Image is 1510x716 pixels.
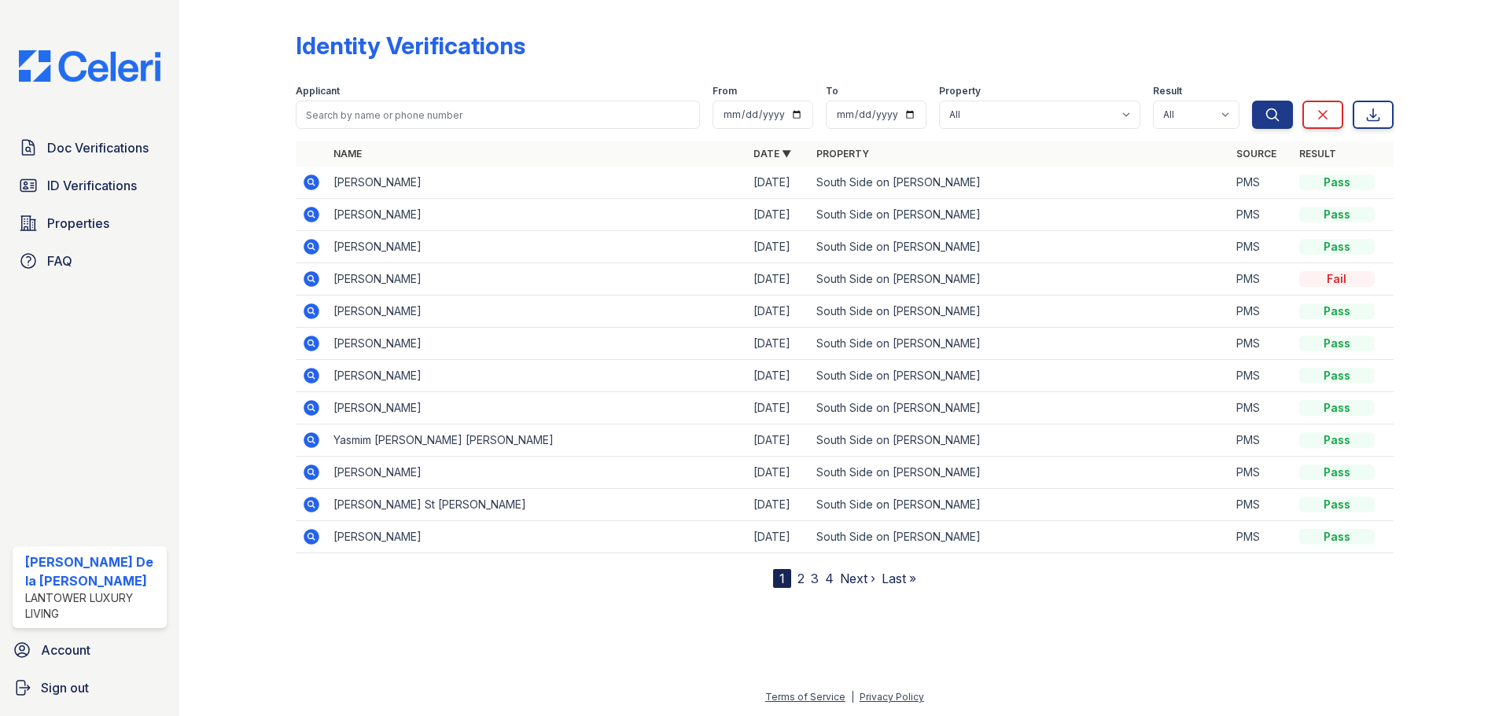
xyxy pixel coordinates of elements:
div: Pass [1299,174,1375,190]
a: Date ▼ [753,148,791,160]
td: PMS [1230,392,1293,424]
a: Next › [840,571,875,586]
div: Pass [1299,529,1375,545]
td: [PERSON_NAME] [327,296,747,328]
td: [PERSON_NAME] [327,328,747,360]
td: [DATE] [747,457,810,489]
td: [PERSON_NAME] [327,360,747,392]
td: South Side on [PERSON_NAME] [810,457,1230,489]
td: [DATE] [747,263,810,296]
div: Pass [1299,432,1375,448]
a: 4 [825,571,834,586]
td: Yasmim [PERSON_NAME] [PERSON_NAME] [327,424,747,457]
div: [PERSON_NAME] De la [PERSON_NAME] [25,553,160,590]
div: Pass [1299,400,1375,416]
a: Privacy Policy [860,691,924,703]
td: South Side on [PERSON_NAME] [810,392,1230,424]
td: South Side on [PERSON_NAME] [810,521,1230,553]
td: PMS [1230,167,1293,199]
td: [DATE] [747,392,810,424]
td: [DATE] [747,328,810,360]
span: Account [41,641,90,659]
td: South Side on [PERSON_NAME] [810,296,1230,328]
div: | [851,691,854,703]
a: Last » [882,571,916,586]
div: 1 [773,569,791,588]
td: PMS [1230,296,1293,328]
div: Fail [1299,271,1375,287]
input: Search by name or phone number [296,101,700,129]
td: [DATE] [747,424,810,457]
td: South Side on [PERSON_NAME] [810,231,1230,263]
a: 3 [811,571,819,586]
td: PMS [1230,521,1293,553]
div: Pass [1299,497,1375,512]
a: Properties [13,207,167,239]
td: [PERSON_NAME] [327,263,747,296]
td: [PERSON_NAME] [327,392,747,424]
a: Sign out [6,672,173,703]
a: Property [816,148,869,160]
div: Pass [1299,464,1375,480]
td: [DATE] [747,489,810,521]
div: Pass [1299,368,1375,384]
td: South Side on [PERSON_NAME] [810,199,1230,231]
a: Result [1299,148,1336,160]
td: South Side on [PERSON_NAME] [810,424,1230,457]
td: PMS [1230,263,1293,296]
div: Pass [1299,303,1375,319]
td: PMS [1230,424,1293,457]
td: [DATE] [747,360,810,392]
a: Terms of Service [765,691,845,703]
td: [PERSON_NAME] St [PERSON_NAME] [327,489,747,521]
td: [PERSON_NAME] [327,167,747,199]
label: Applicant [296,85,340,97]
label: Property [939,85,981,97]
td: PMS [1230,489,1293,521]
td: [PERSON_NAME] [327,199,747,231]
td: [PERSON_NAME] [327,457,747,489]
div: Identity Verifications [296,31,525,60]
td: [PERSON_NAME] [327,231,747,263]
span: Properties [47,214,109,233]
td: South Side on [PERSON_NAME] [810,489,1230,521]
div: Lantower Luxury Living [25,590,160,622]
div: Pass [1299,336,1375,351]
span: Sign out [41,678,89,697]
div: Pass [1299,207,1375,222]
a: Account [6,634,173,666]
div: Pass [1299,239,1375,255]
td: [DATE] [747,521,810,553]
a: 2 [797,571,805,586]
span: FAQ [47,252,72,270]
span: Doc Verifications [47,138,149,157]
td: PMS [1230,360,1293,392]
td: [PERSON_NAME] [327,521,747,553]
a: Doc Verifications [13,132,167,163]
a: FAQ [13,245,167,277]
a: ID Verifications [13,170,167,201]
label: Result [1153,85,1182,97]
a: Name [333,148,362,160]
td: South Side on [PERSON_NAME] [810,263,1230,296]
td: [DATE] [747,231,810,263]
td: [DATE] [747,199,810,231]
td: [DATE] [747,296,810,328]
span: ID Verifications [47,176,137,195]
td: PMS [1230,231,1293,263]
td: [DATE] [747,167,810,199]
td: PMS [1230,457,1293,489]
img: CE_Logo_Blue-a8612792a0a2168367f1c8372b55b34899dd931a85d93a1a3d3e32e68fde9ad4.png [6,50,173,82]
label: From [713,85,737,97]
td: PMS [1230,199,1293,231]
label: To [826,85,838,97]
td: South Side on [PERSON_NAME] [810,328,1230,360]
td: PMS [1230,328,1293,360]
td: South Side on [PERSON_NAME] [810,360,1230,392]
a: Source [1236,148,1276,160]
td: South Side on [PERSON_NAME] [810,167,1230,199]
